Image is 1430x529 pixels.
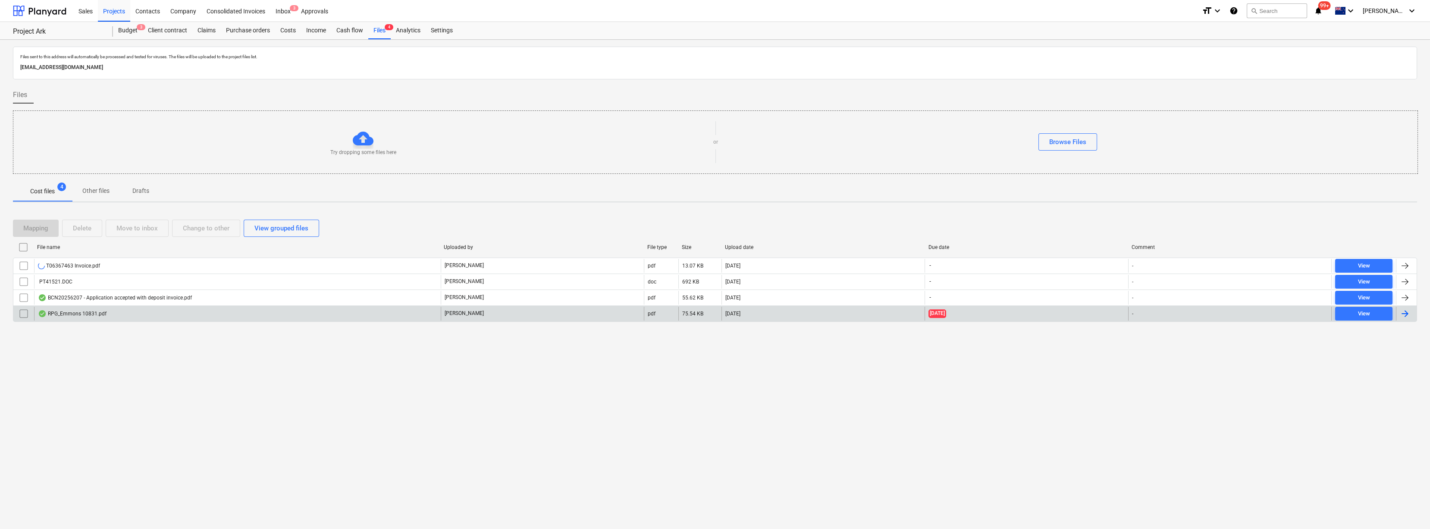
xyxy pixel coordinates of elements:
[143,22,192,39] a: Client contract
[57,183,66,191] span: 4
[368,22,391,39] div: Files
[1318,1,1331,10] span: 99+
[1202,6,1212,16] i: format_size
[130,186,151,195] p: Drafts
[928,244,1125,250] div: Due date
[444,244,640,250] div: Uploaded by
[1132,295,1133,301] div: -
[1335,275,1392,289] button: View
[137,24,145,30] span: 3
[1251,7,1258,14] span: search
[1335,307,1392,321] button: View
[37,244,437,250] div: File name
[725,295,740,301] div: [DATE]
[713,139,718,146] p: or
[682,279,699,285] div: 692 KB
[221,22,275,39] a: Purchase orders
[725,263,740,269] div: [DATE]
[682,311,703,317] div: 75.54 KB
[725,311,740,317] div: [DATE]
[113,22,143,39] a: Budget3
[254,223,308,234] div: View grouped files
[1335,259,1392,273] button: View
[426,22,458,39] a: Settings
[1358,293,1370,303] div: View
[20,63,1410,72] p: [EMAIL_ADDRESS][DOMAIN_NAME]
[647,244,675,250] div: File type
[38,310,47,317] div: OCR finished
[368,22,391,39] a: Files4
[38,279,72,285] div: PT41521.DOC
[13,27,103,36] div: Project Ark
[648,295,655,301] div: pdf
[1358,261,1370,271] div: View
[1358,309,1370,319] div: View
[1247,3,1307,18] button: Search
[82,186,110,195] p: Other files
[244,220,319,237] button: View grouped files
[1132,279,1133,285] div: -
[682,244,718,250] div: Size
[648,311,655,317] div: pdf
[1049,136,1086,148] div: Browse Files
[20,54,1410,60] p: Files sent to this address will automatically be processed and tested for viruses. The files will...
[113,22,143,39] div: Budget
[1387,488,1430,529] iframe: Chat Widget
[725,244,922,250] div: Upload date
[1229,6,1238,16] i: Knowledge base
[725,279,740,285] div: [DATE]
[445,294,484,301] p: [PERSON_NAME]
[38,262,100,269] div: T06367463 Invoice.pdf
[648,263,655,269] div: pdf
[275,22,301,39] a: Costs
[1335,291,1392,305] button: View
[928,278,932,285] span: -
[1132,244,1328,250] div: Comment
[682,263,703,269] div: 13.07 KB
[1132,263,1133,269] div: -
[1358,277,1370,287] div: View
[30,187,55,196] p: Cost files
[648,279,656,285] div: doc
[301,22,331,39] a: Income
[928,262,932,269] span: -
[928,309,946,318] span: [DATE]
[385,24,393,30] span: 4
[445,278,484,285] p: [PERSON_NAME]
[391,22,426,39] a: Analytics
[192,22,221,39] a: Claims
[38,294,47,301] div: OCR finished
[1407,6,1417,16] i: keyboard_arrow_down
[1345,6,1356,16] i: keyboard_arrow_down
[445,310,484,317] p: [PERSON_NAME]
[1132,311,1133,317] div: -
[928,294,932,301] span: -
[1314,6,1323,16] i: notifications
[38,294,192,301] div: BCN20256207 - Application accepted with deposit invoice.pdf
[13,110,1418,174] div: Try dropping some files hereorBrowse Files
[331,22,368,39] a: Cash flow
[330,149,396,156] p: Try dropping some files here
[1038,133,1097,151] button: Browse Files
[1363,7,1406,14] span: [PERSON_NAME]
[290,5,298,11] span: 3
[38,310,107,317] div: RPG_Emmons 10831.pdf
[13,90,27,100] span: Files
[38,262,45,269] div: OCR in progress
[1212,6,1223,16] i: keyboard_arrow_down
[445,262,484,269] p: [PERSON_NAME]
[682,295,703,301] div: 55.62 KB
